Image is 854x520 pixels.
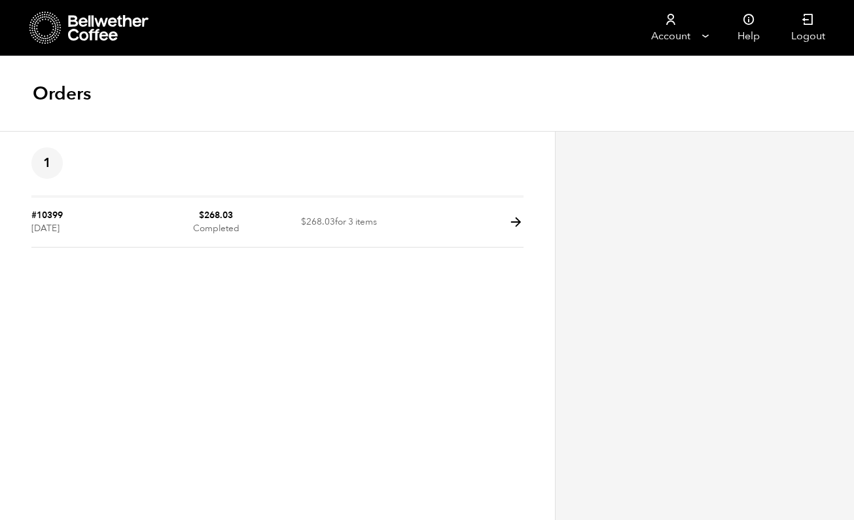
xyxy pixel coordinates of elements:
[31,222,60,234] time: [DATE]
[301,215,306,228] span: $
[33,82,91,105] h1: Orders
[277,198,400,248] td: for 3 items
[199,209,233,221] bdi: 268.03
[301,215,335,228] span: 268.03
[154,198,277,248] td: Completed
[31,209,63,221] a: #10399
[31,147,63,179] span: 1
[199,209,204,221] span: $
